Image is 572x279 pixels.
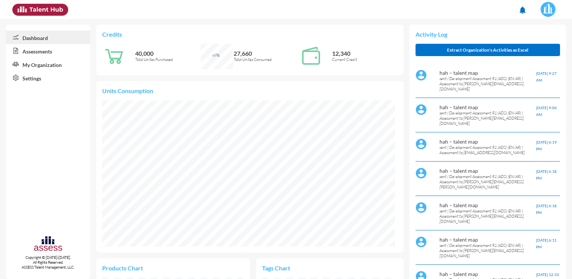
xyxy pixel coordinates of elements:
p: hah – talent map [439,104,536,110]
img: default%20profile%20image.svg [416,104,427,115]
p: Units Consumption [102,87,397,94]
span: [DATE] 6:19 PM [536,140,557,151]
p: hah – talent map [439,168,536,174]
a: My Organization [6,58,90,71]
p: hah – talent map [439,138,536,145]
p: 40,000 [135,50,201,57]
a: Settings [6,71,90,85]
p: sent ( Development Assessment R1 (ADS) (EN/AR) ) Assessment to [EMAIL_ADDRESS][DOMAIN_NAME] [439,145,536,155]
p: sent ( Development Assessment R1 (ADS) (EN/AR) ) Assessment to [PERSON_NAME][EMAIL_ADDRESS][DOMAI... [439,208,536,224]
p: Credits [102,31,397,38]
img: assesscompany-logo.png [33,235,63,254]
p: hah – talent map [439,236,536,243]
p: sent ( Development Assessment R1 (ADS) (EN/AR) ) Assessment to [PERSON_NAME][EMAIL_ADDRESS][DOMAI... [439,110,536,126]
p: sent ( Development Assessment R1 (ADS) (EN/AR) ) Assessment to [PERSON_NAME][EMAIL_ADDRESS][DOMAI... [439,243,536,258]
span: [DATE] 9:04 AM [536,105,557,117]
p: Activity Log [416,31,560,38]
p: Copyright © [DATE]-[DATE]. All Rights Reserved. ASSESS Talent Management, LLC. [6,255,90,270]
p: hah – talent map [439,271,536,277]
p: Products Chart [102,264,173,272]
p: hah – talent map [439,70,536,76]
img: default%20profile%20image.svg [416,168,427,179]
p: hah – talent map [439,202,536,208]
img: default%20profile%20image.svg [416,202,427,213]
p: 12,340 [332,50,398,57]
a: Dashboard [6,31,90,44]
img: default%20profile%20image.svg [416,236,427,248]
p: sent ( Development Assessment R1 (ADS) (EN/AR) ) Assessment to [PERSON_NAME][EMAIL_ADDRESS][DOMAI... [439,76,536,92]
span: [DATE] 6:18 PM [536,203,557,215]
p: 27,660 [234,50,299,57]
p: Total Unites Consumed [234,57,299,62]
p: sent ( Development Assessment R1 (ADS) (EN/AR) ) Assessment to [PERSON_NAME][EMAIL_ADDRESS][PERSO... [439,174,536,190]
p: Current Credit [332,57,398,62]
img: default%20profile%20image.svg [416,138,427,150]
a: Assessments [6,44,90,58]
span: [DATE] 6:11 PM [536,238,557,249]
img: default%20profile%20image.svg [416,70,427,81]
span: 69% [212,53,220,58]
p: Tags Chart [262,264,330,272]
mat-icon: notifications [518,6,527,15]
span: [DATE] 6:18 PM [536,169,557,180]
button: Extract Organization's Activities as Excel [416,44,560,56]
span: [DATE] 9:27 AM [536,71,557,82]
p: Total Unites Purchased [135,57,201,62]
